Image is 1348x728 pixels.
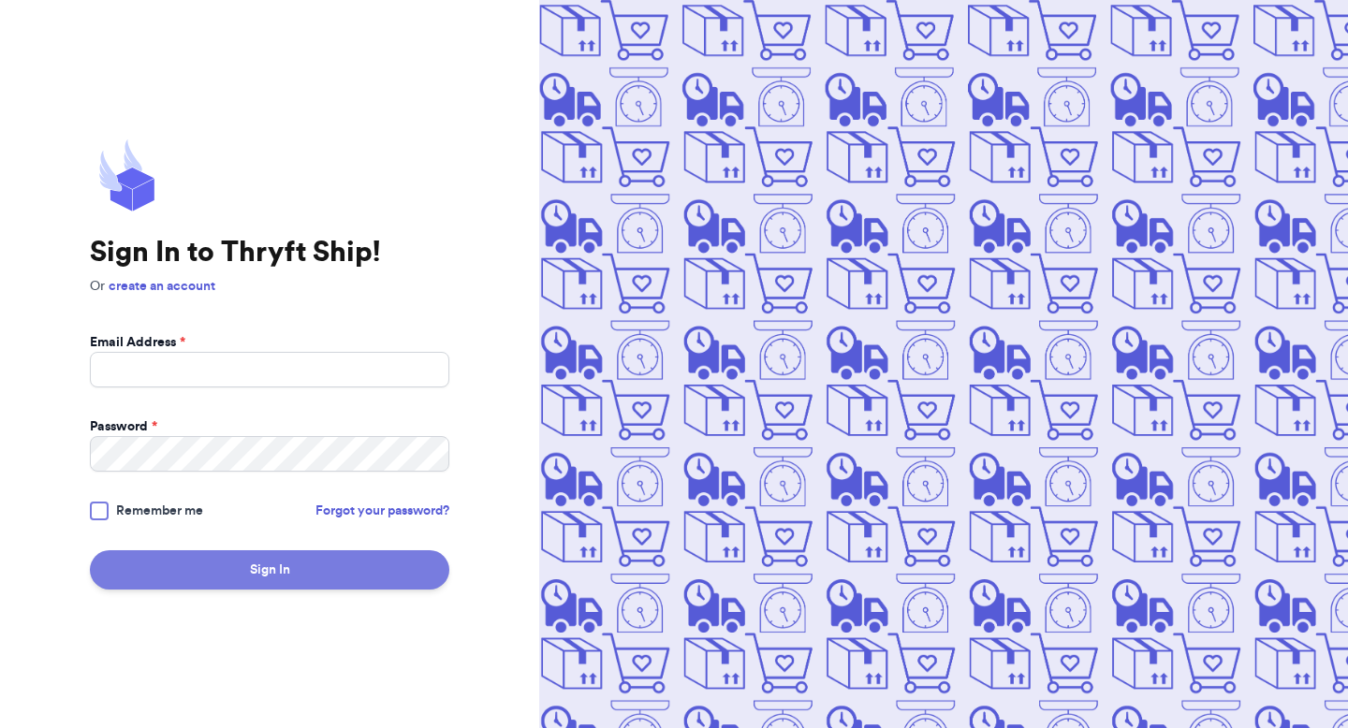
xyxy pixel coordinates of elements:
[109,280,215,293] a: create an account
[90,417,157,436] label: Password
[90,550,449,590] button: Sign In
[90,333,185,352] label: Email Address
[315,502,449,520] a: Forgot your password?
[116,502,203,520] span: Remember me
[90,236,449,269] h1: Sign In to Thryft Ship!
[90,277,449,296] p: Or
